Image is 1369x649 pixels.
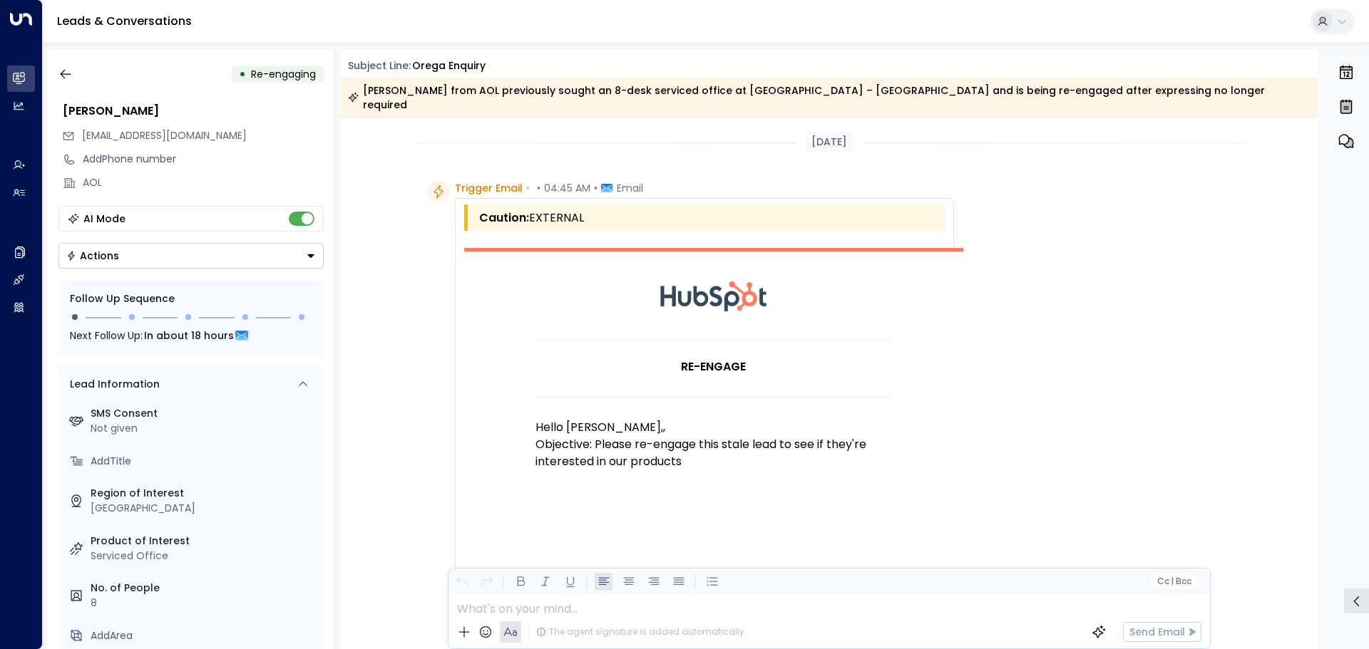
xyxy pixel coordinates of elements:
div: Not given [91,421,318,436]
span: Email [617,181,643,195]
div: • [239,61,246,87]
div: [GEOGRAPHIC_DATA] [91,501,318,516]
span: • [526,181,530,195]
div: AOL [83,175,324,190]
p: Objective: Please re-engage this stale lead to see if they're interested in our products [535,436,892,470]
div: [PERSON_NAME] [63,103,324,120]
div: 8 [91,596,318,611]
span: Cc Bcc [1157,576,1191,586]
div: EXTERNAL [479,209,940,227]
label: Product of Interest [91,534,318,549]
div: [DATE] [806,132,853,152]
div: Button group with a nested menu [58,243,324,269]
div: AI Mode [83,212,125,226]
span: | [1171,576,1174,586]
div: Follow Up Sequence [70,291,312,306]
span: lucyhclarke87@aol.co.uk [82,128,247,143]
button: Actions [58,243,324,269]
p: Hello [PERSON_NAME],, [535,419,892,436]
div: Next Follow Up: [70,328,312,343]
label: Region of Interest [91,486,318,501]
button: Redo [478,573,496,591]
div: AddTitle [91,454,318,469]
h1: RE-ENGAGE [535,358,892,375]
span: Subject Line: [348,58,411,73]
div: AddArea [91,628,318,643]
button: Cc|Bcc [1151,575,1196,588]
a: Leads & Conversations [57,13,192,29]
span: Trigger Email [455,181,523,195]
button: Undo [453,573,471,591]
label: SMS Consent [91,406,318,421]
div: Actions [66,249,119,262]
div: The agent signature is added automatically [536,625,744,638]
div: Orega Enquiry [412,58,486,73]
span: [EMAIL_ADDRESS][DOMAIN_NAME] [82,128,247,142]
div: [PERSON_NAME] from AOL previously sought an 8-desk serviced office at [GEOGRAPHIC_DATA] – [GEOGRA... [348,83,1310,112]
label: No. of People [91,581,318,596]
span: Trigger [251,67,316,81]
div: Lead Information [65,377,160,392]
span: In about 18 hours [144,328,234,343]
div: Serviced Office [91,549,318,564]
span: Caution: [479,209,529,227]
img: HubSpot [660,251,767,340]
span: • [537,181,540,195]
span: 04:45 AM [544,181,590,195]
div: AddPhone number [83,152,324,167]
span: • [594,181,598,195]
